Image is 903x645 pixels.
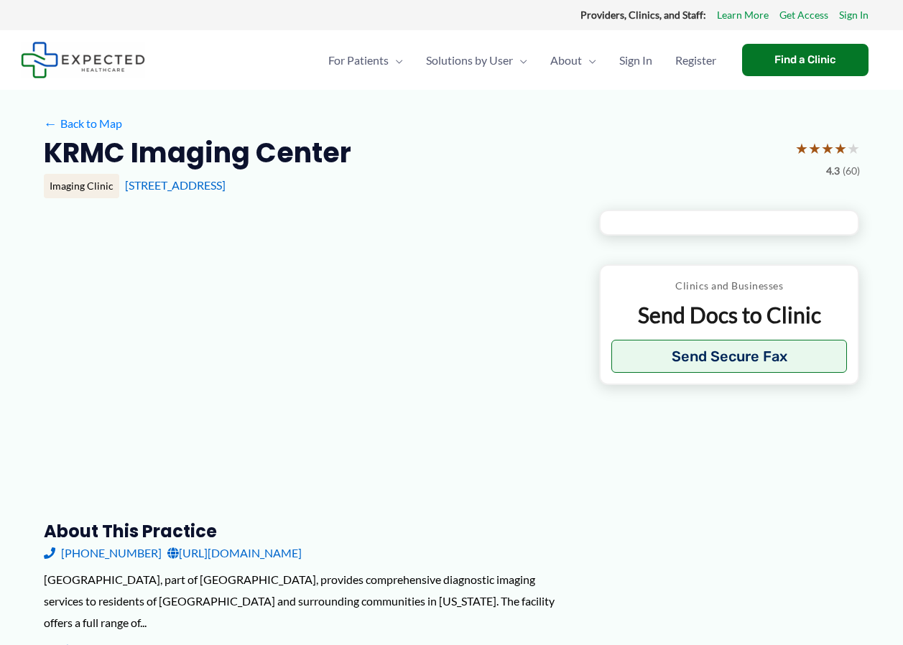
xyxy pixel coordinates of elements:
span: About [550,35,582,85]
h3: About this practice [44,520,576,542]
span: ★ [834,135,847,162]
a: Sign In [608,35,664,85]
p: Clinics and Businesses [611,277,848,295]
p: Send Docs to Clinic [611,301,848,329]
img: Expected Healthcare Logo - side, dark font, small [21,42,145,78]
span: Menu Toggle [513,35,527,85]
span: For Patients [328,35,389,85]
a: Sign In [839,6,869,24]
span: Menu Toggle [389,35,403,85]
strong: Providers, Clinics, and Staff: [580,9,706,21]
a: [URL][DOMAIN_NAME] [167,542,302,564]
span: 4.3 [826,162,840,180]
a: [STREET_ADDRESS] [125,178,226,192]
span: Menu Toggle [582,35,596,85]
a: Find a Clinic [742,44,869,76]
span: ← [44,116,57,130]
a: For PatientsMenu Toggle [317,35,415,85]
span: ★ [847,135,860,162]
a: Get Access [779,6,828,24]
span: ★ [821,135,834,162]
div: [GEOGRAPHIC_DATA], part of [GEOGRAPHIC_DATA], provides comprehensive diagnostic imaging services ... [44,569,576,633]
a: AboutMenu Toggle [539,35,608,85]
span: Register [675,35,716,85]
span: ★ [808,135,821,162]
h2: KRMC Imaging Center [44,135,351,170]
nav: Primary Site Navigation [317,35,728,85]
span: ★ [795,135,808,162]
a: Solutions by UserMenu Toggle [415,35,539,85]
a: ←Back to Map [44,113,122,134]
button: Send Secure Fax [611,340,848,373]
span: Sign In [619,35,652,85]
a: Learn More [717,6,769,24]
a: [PHONE_NUMBER] [44,542,162,564]
a: Register [664,35,728,85]
span: (60) [843,162,860,180]
div: Imaging Clinic [44,174,119,198]
span: Solutions by User [426,35,513,85]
